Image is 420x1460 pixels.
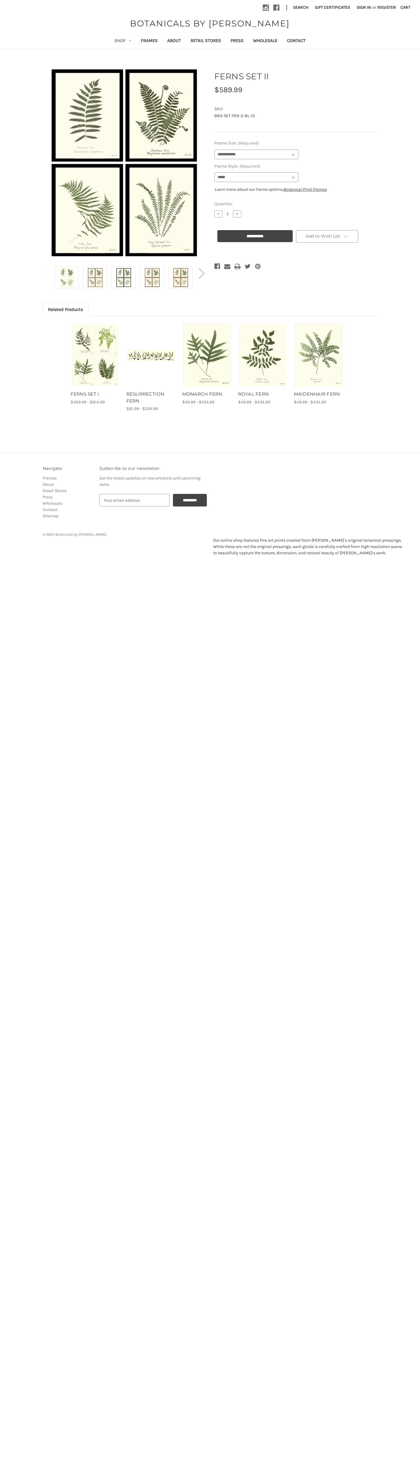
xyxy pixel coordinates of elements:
[214,113,378,119] dd: BBS-SET-FER-2-BL-12
[162,34,186,49] a: About
[41,264,53,282] button: Go to slide 2 of 2
[182,400,214,405] span: $49.99 - $434.99
[173,267,188,287] img: Gold Bamboo Frame
[238,141,259,145] small: (Required)
[43,303,89,316] a: Related Products
[43,507,58,512] a: Contact
[226,34,248,49] a: Press
[43,476,57,481] a: Frames
[214,201,378,207] label: Quantity:
[71,324,119,387] a: FERNS SET I, Price range from $589.99 to $814.99
[71,324,119,387] img: Unframed
[400,5,410,10] span: Cart
[127,324,175,387] a: RESURRECTION FERN, Price range from $81.99 to $334.99
[214,163,378,169] label: Frame Style:
[295,324,343,387] img: Unframed
[99,494,170,506] input: Your email address
[99,475,207,488] p: Get the latest updates on new products and upcoming sales
[110,34,136,49] a: Shop
[238,391,288,398] a: ROYAL FERN, Price range from $49.99 to $434.99
[44,282,50,283] span: Go to slide 2 of 2
[116,267,131,287] img: Black Frame
[145,267,160,287] img: Burlewood Frame
[43,532,378,537] p: © 2025 Botanicals by [PERSON_NAME]
[43,465,93,472] h3: Navigate
[59,267,74,287] img: Unframed
[372,4,377,11] span: or
[294,391,343,398] a: MAIDENHAIR FERN, Price range from $49.99 to $434.99
[248,34,282,49] a: Wholesale
[239,324,287,387] img: Unframed
[306,233,340,239] span: Add to Wish List
[213,537,405,556] p: Our online shop features fine art prints created from [PERSON_NAME]’s original botanical pressing...
[99,465,207,472] h3: Subscribe to our newsletter
[195,264,207,282] button: Go to slide 2 of 2
[49,64,199,262] img: Unframed
[283,187,327,192] a: Botanical Print Frames
[183,324,231,387] img: Unframed
[43,501,62,506] a: Wholesale
[71,400,105,405] span: $589.99 - $814.99
[295,324,343,387] a: MAIDENHAIR FERN, Price range from $49.99 to $434.99
[199,282,204,283] span: Go to slide 2 of 2
[127,17,293,30] a: BOTANICALS BY [PERSON_NAME]
[126,406,158,411] span: $81.99 - $334.99
[43,482,54,487] a: About
[214,70,378,83] h1: FERNS SET II
[43,488,67,493] a: Retail Stores
[183,324,231,387] a: MONARCH FERN, Price range from $49.99 to $434.99
[186,34,226,49] a: Retail Stores
[240,164,260,169] small: (Required)
[214,186,378,193] p: Learn more about our frame options:
[136,34,162,49] a: Frames
[284,3,290,13] li: |
[296,230,358,243] a: Add to Wish List
[238,400,270,405] span: $49.99 - $434.99
[294,400,326,405] span: $49.99 - $434.99
[43,513,59,519] a: Sitemap
[126,391,176,404] a: RESURRECTION FERN, Price range from $81.99 to $334.99
[43,494,53,500] a: Press
[214,106,376,112] dt: SKU:
[214,140,378,146] label: Frame Size:
[282,34,310,49] a: Contact
[182,391,232,398] a: MONARCH FERN, Price range from $49.99 to $434.99
[214,85,243,94] span: $589.99
[71,391,120,398] a: FERNS SET I, Price range from $589.99 to $814.99
[88,267,103,287] img: Antique Gold Frame
[127,349,175,361] img: Unframed
[234,262,240,271] a: Print
[239,324,287,387] a: ROYAL FERN, Price range from $49.99 to $434.99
